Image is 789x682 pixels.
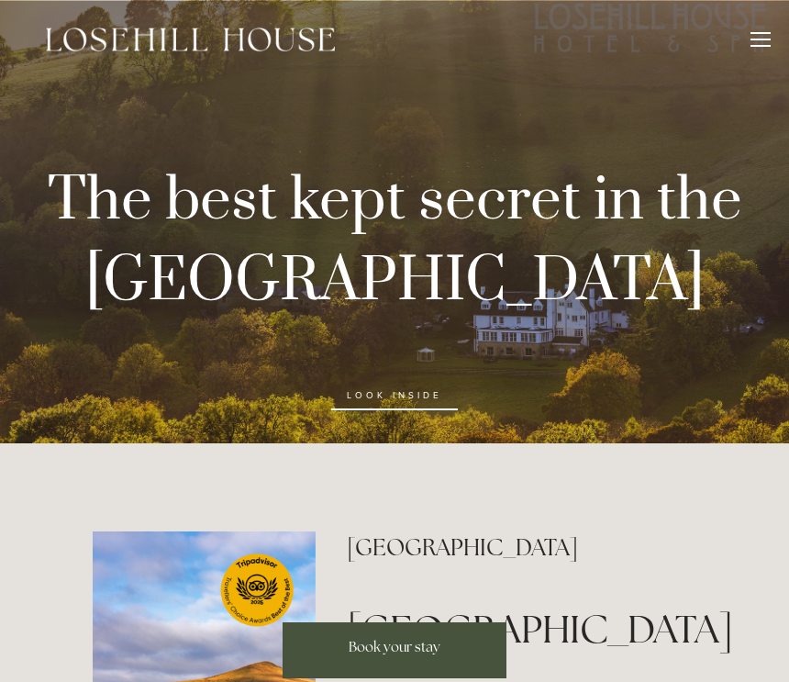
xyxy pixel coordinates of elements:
[46,28,335,51] img: Losehill House
[347,531,696,564] h2: [GEOGRAPHIC_DATA]
[48,163,755,319] strong: The best kept secret in the [GEOGRAPHIC_DATA]
[349,638,440,655] span: Book your stay
[283,622,506,678] a: Book your stay
[331,381,458,410] a: look inside
[347,602,696,656] h1: [GEOGRAPHIC_DATA]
